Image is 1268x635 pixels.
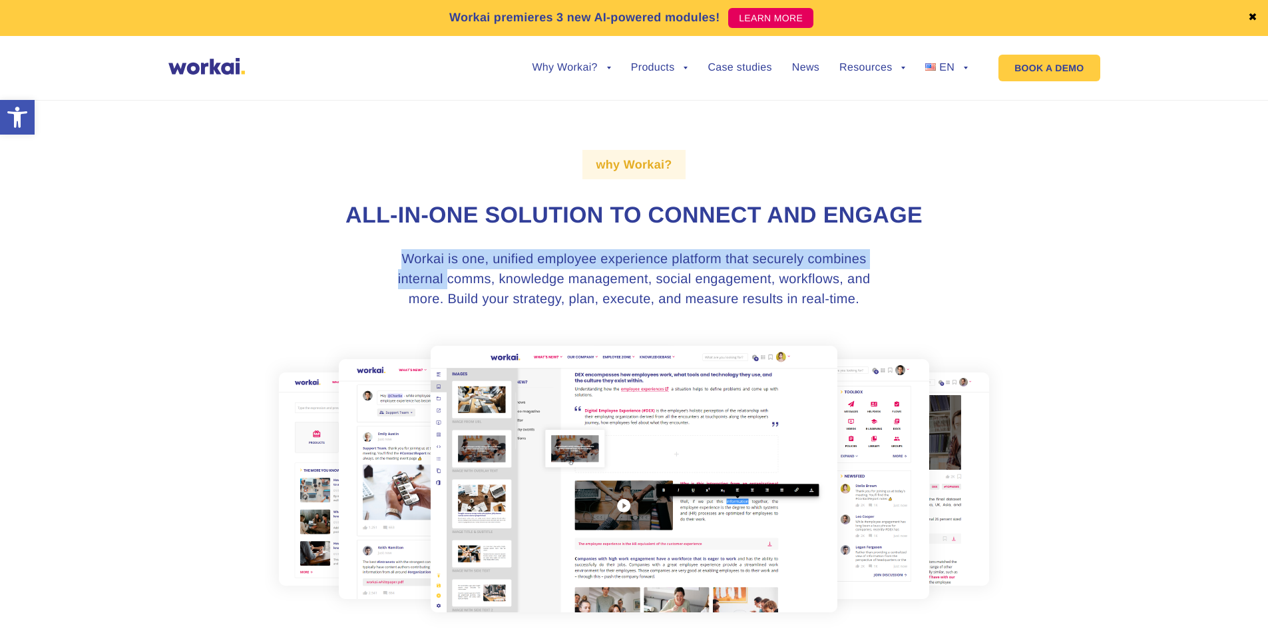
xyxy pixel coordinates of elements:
[385,249,884,309] h3: Workai is one, unified employee experience platform that securely combines internal comms, knowle...
[449,9,720,27] p: Workai premieres 3 new AI-powered modules!
[216,16,427,43] input: you@company.com
[728,8,813,28] a: LEARN MORE
[839,63,905,73] a: Resources
[532,63,610,73] a: Why Workai?
[631,63,688,73] a: Products
[998,55,1100,81] a: BOOK A DEMO
[1248,13,1257,23] a: ✖
[265,201,1004,231] h1: All-in-one solution to connect and engage
[939,62,954,73] span: EN
[265,330,1003,628] img: why Workai?
[582,150,685,179] label: why Workai?
[708,63,771,73] a: Case studies
[792,63,819,73] a: News
[70,113,124,124] a: Privacy Policy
